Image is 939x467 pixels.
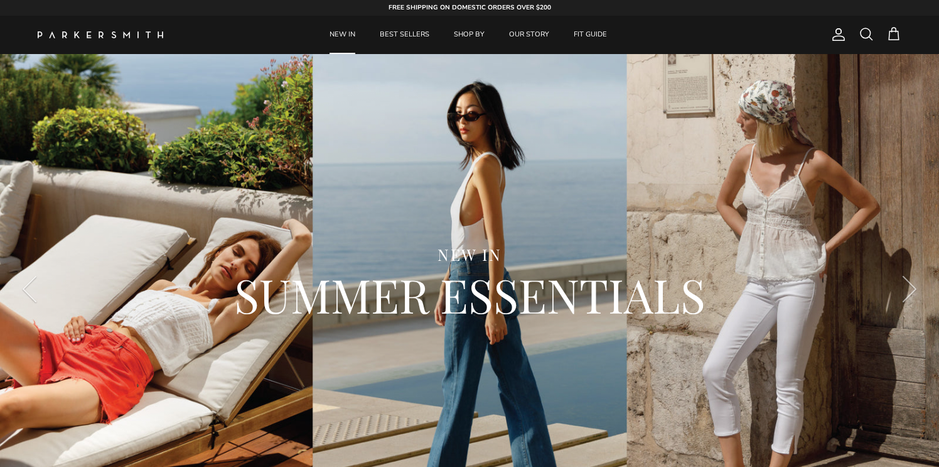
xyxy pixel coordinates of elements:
[187,16,749,54] div: Primary
[389,3,551,12] strong: FREE SHIPPING ON DOMESTIC ORDERS OVER $200
[318,16,367,54] a: NEW IN
[562,16,618,54] a: FIT GUIDE
[443,16,496,54] a: SHOP BY
[368,16,441,54] a: BEST SELLERS
[826,27,846,42] a: Account
[498,16,561,54] a: OUR STORY
[38,31,163,38] img: Parker Smith
[69,244,870,265] div: NEW IN
[69,265,870,325] h2: SUMMER ESSENTIALS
